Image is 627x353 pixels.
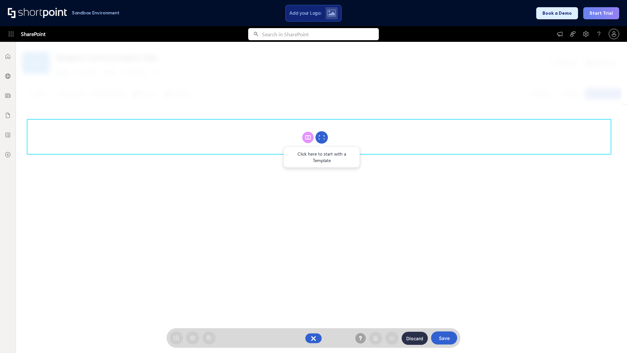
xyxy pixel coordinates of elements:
[536,7,578,19] button: Book a Demo
[289,10,321,16] span: Add your Logo:
[402,332,428,345] button: Discard
[327,9,336,17] img: Upload logo
[262,28,379,40] input: Search in SharePoint
[72,11,120,15] h1: Sandbox Environment
[583,7,619,19] button: Start Trial
[21,26,45,42] span: SharePoint
[594,322,627,353] iframe: Chat Widget
[431,331,457,345] button: Save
